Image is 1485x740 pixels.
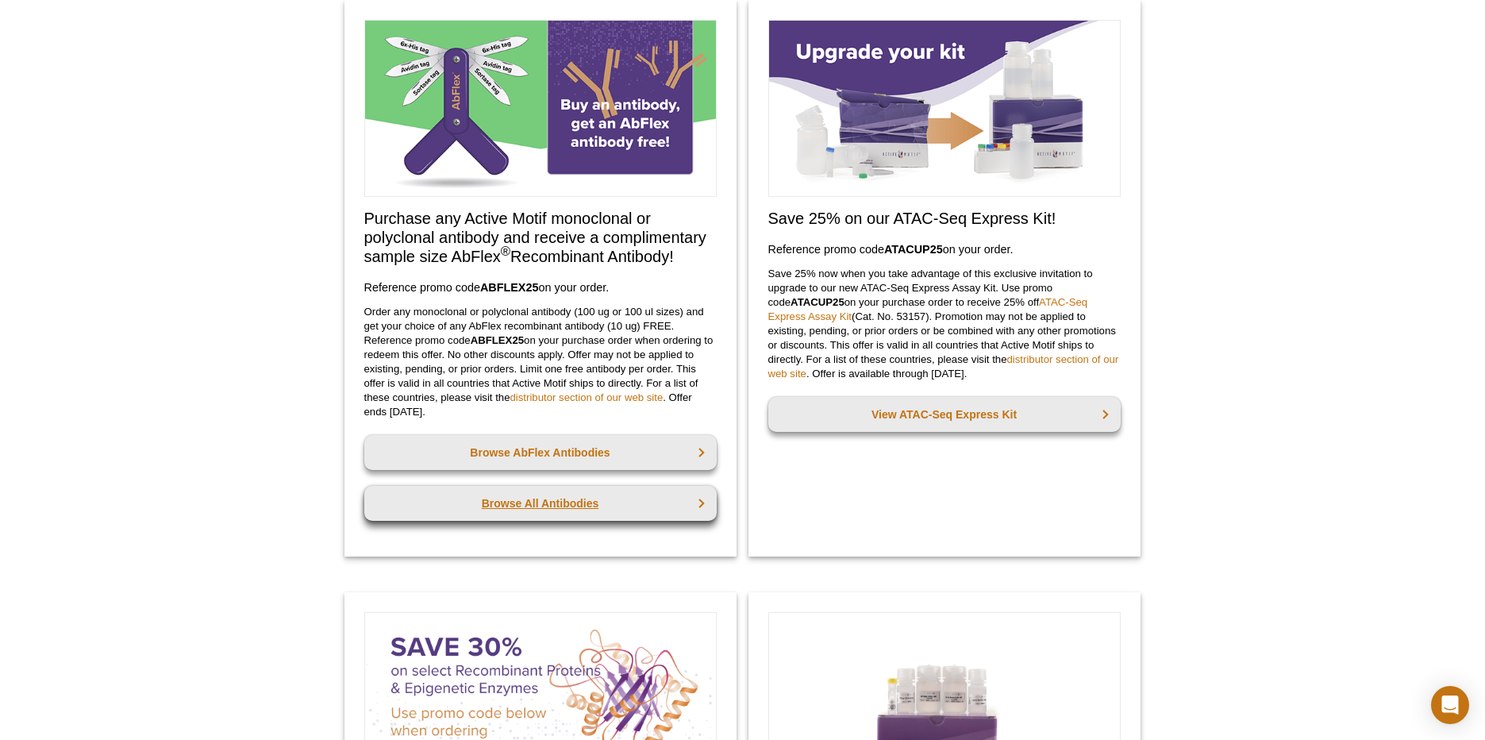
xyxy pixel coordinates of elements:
strong: ATACUP25 [791,296,844,308]
p: Order any monoclonal or polyclonal antibody (100 ug or 100 ul sizes) and get your choice of any A... [364,305,717,419]
img: Save on ATAC-Seq Express Assay Kit [768,20,1121,197]
strong: ABFLEX25 [471,334,524,346]
img: Free Sample Size AbFlex Antibody [364,20,717,197]
h2: Save 25% on our ATAC-Seq Express Kit! [768,209,1121,228]
a: Browse All Antibodies [364,486,717,521]
a: distributor section of our web site [510,391,664,403]
div: Open Intercom Messenger [1431,686,1469,724]
a: Browse AbFlex Antibodies [364,435,717,470]
h2: Purchase any Active Motif monoclonal or polyclonal antibody and receive a complimentary sample si... [364,209,717,266]
sup: ® [501,245,510,260]
p: Save 25% now when you take advantage of this exclusive invitation to upgrade to our new ATAC-Seq ... [768,267,1121,381]
h3: Reference promo code on your order. [364,278,717,297]
strong: ABFLEX25 [480,281,539,294]
a: View ATAC-Seq Express Kit [768,397,1121,432]
strong: ATACUP25 [884,243,943,256]
h3: Reference promo code on your order. [768,240,1121,259]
